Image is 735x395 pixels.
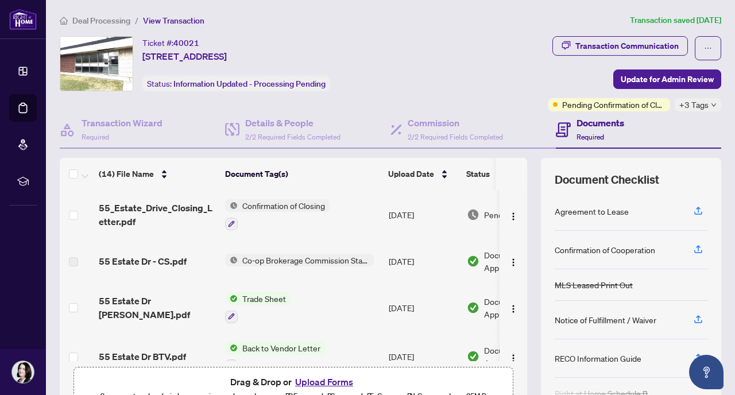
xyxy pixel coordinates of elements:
button: Status IconConfirmation of Closing [225,199,330,230]
span: ellipsis [704,44,712,52]
span: 2/2 Required Fields Completed [245,133,341,141]
span: down [711,102,717,108]
td: [DATE] [384,190,462,239]
img: Logo [509,258,518,267]
button: Update for Admin Review [613,69,721,89]
div: Transaction Communication [575,37,679,55]
span: Document Approved [484,249,555,274]
div: Ticket #: [142,36,199,49]
span: [STREET_ADDRESS] [142,49,227,63]
div: MLS Leased Print Out [555,278,633,291]
span: 55 Estate Dr BTV.pdf [99,350,186,363]
button: Status IconCo-op Brokerage Commission Statement [225,254,374,266]
span: home [60,17,68,25]
span: Required [577,133,604,141]
span: Upload Date [388,168,434,180]
span: Drag & Drop or [230,374,357,389]
td: [DATE] [384,239,462,283]
img: Status Icon [225,342,238,354]
button: Open asap [689,355,724,389]
span: Trade Sheet [238,292,291,305]
td: [DATE] [384,332,462,382]
span: Confirmation of Closing [238,199,330,212]
button: Logo [504,206,523,224]
th: (14) File Name [94,158,220,190]
img: Logo [509,304,518,313]
span: Update for Admin Review [621,70,714,88]
img: Status Icon [225,292,238,305]
td: [DATE] [384,283,462,332]
h4: Documents [577,116,624,130]
span: (14) File Name [99,168,154,180]
img: IMG-E12100188_1.jpg [60,37,133,91]
span: 55 Estate Dr [PERSON_NAME].pdf [99,294,216,322]
div: Confirmation of Cooperation [555,243,655,256]
div: Notice of Fulfillment / Waiver [555,313,656,326]
span: Status [466,168,490,180]
button: Logo [504,252,523,270]
th: Status [462,158,559,190]
span: Document Approved [484,295,555,320]
h4: Commission [408,116,503,130]
div: Agreement to Lease [555,205,629,218]
div: Status: [142,76,330,91]
img: Logo [509,212,518,221]
th: Upload Date [384,158,462,190]
button: Status IconTrade Sheet [225,292,291,323]
article: Transaction saved [DATE] [630,14,721,27]
h4: Transaction Wizard [82,116,163,130]
img: Profile Icon [12,361,34,383]
img: Document Status [467,301,479,314]
span: Deal Processing [72,16,130,26]
button: Upload Forms [292,374,357,389]
span: 55 Estate Dr - CS.pdf [99,254,187,268]
span: View Transaction [143,16,204,26]
li: / [135,14,138,27]
img: Status Icon [225,199,238,212]
button: Logo [504,347,523,366]
img: Document Status [467,255,479,268]
span: Back to Vendor Letter [238,342,325,354]
span: 40021 [173,38,199,48]
span: Required [82,133,109,141]
img: Logo [509,354,518,363]
img: Document Status [467,208,479,221]
span: 2/2 Required Fields Completed [408,133,503,141]
th: Document Tag(s) [220,158,384,190]
h4: Details & People [245,116,341,130]
span: Document Checklist [555,172,659,188]
span: Pending Review [484,208,541,221]
img: logo [9,9,37,30]
span: Pending Confirmation of Closing [562,98,666,111]
span: +3 Tags [679,98,709,111]
div: RECO Information Guide [555,352,641,365]
span: Document Approved [484,344,555,369]
img: Status Icon [225,254,238,266]
span: Information Updated - Processing Pending [173,79,326,89]
span: Co-op Brokerage Commission Statement [238,254,374,266]
span: 55_Estate_Drive_Closing_Letter.pdf [99,201,216,229]
button: Transaction Communication [552,36,688,56]
button: Status IconBack to Vendor Letter [225,342,325,373]
button: Logo [504,299,523,317]
img: Document Status [467,350,479,363]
